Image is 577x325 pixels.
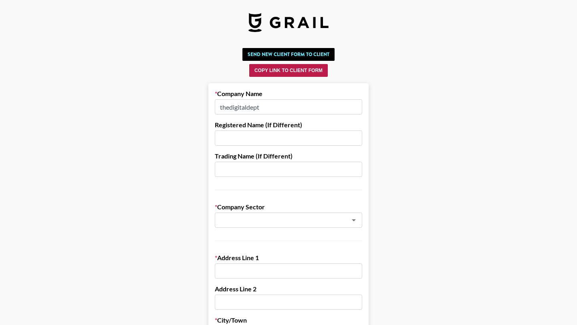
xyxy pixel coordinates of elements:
button: Copy Link to Client Form [249,64,328,77]
label: Address Line 1 [215,254,362,262]
label: Company Sector [215,203,362,211]
label: Company Name [215,90,362,98]
button: Send New Client Form to Client [242,48,335,61]
label: City/Town [215,316,362,324]
img: Grail Talent Logo [248,13,329,32]
label: Trading Name (If Different) [215,152,362,160]
label: Registered Name (If Different) [215,121,362,129]
button: Open [348,215,359,226]
label: Address Line 2 [215,285,362,293]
